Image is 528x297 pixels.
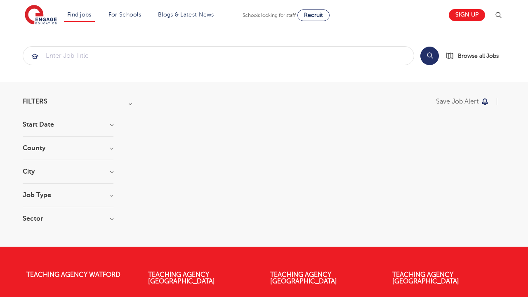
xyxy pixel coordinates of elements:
[23,168,113,175] h3: City
[148,271,215,285] a: Teaching Agency [GEOGRAPHIC_DATA]
[449,9,485,21] a: Sign up
[297,9,330,21] a: Recruit
[23,46,414,65] div: Submit
[23,121,113,128] h3: Start Date
[23,192,113,198] h3: Job Type
[67,12,92,18] a: Find jobs
[23,145,113,151] h3: County
[304,12,323,18] span: Recruit
[420,47,439,65] button: Search
[458,51,499,61] span: Browse all Jobs
[23,215,113,222] h3: Sector
[23,98,47,105] span: Filters
[436,98,489,105] button: Save job alert
[445,51,505,61] a: Browse all Jobs
[392,271,459,285] a: Teaching Agency [GEOGRAPHIC_DATA]
[23,47,414,65] input: Submit
[108,12,141,18] a: For Schools
[26,271,120,278] a: Teaching Agency Watford
[436,98,478,105] p: Save job alert
[158,12,214,18] a: Blogs & Latest News
[243,12,296,18] span: Schools looking for staff
[25,5,57,26] img: Engage Education
[270,271,337,285] a: Teaching Agency [GEOGRAPHIC_DATA]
